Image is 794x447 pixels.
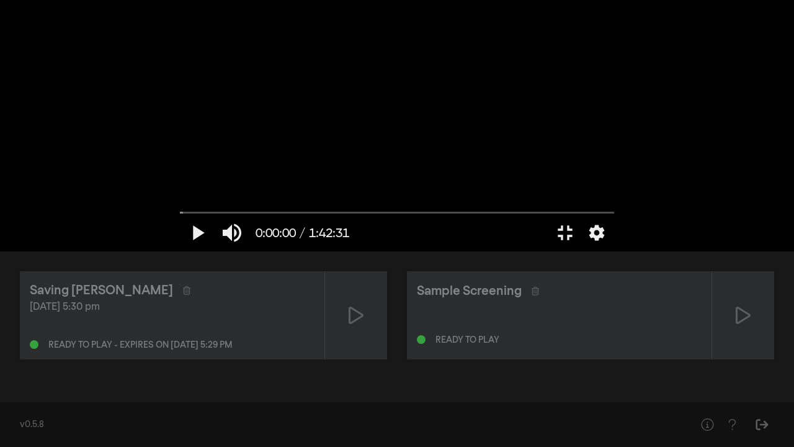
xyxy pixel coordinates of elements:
button: More settings [582,214,611,251]
div: Saving [PERSON_NAME] [30,281,173,300]
button: Sign Out [749,412,774,437]
button: Help [695,412,720,437]
div: Ready to play [435,336,499,345]
button: 0:00:00 / 1:42:31 [249,214,355,251]
div: Sample Screening [417,282,522,300]
button: Play [180,214,215,251]
button: Mute [215,214,249,251]
div: v0.5.8 [20,418,670,431]
button: Exit full screen [548,214,582,251]
div: Ready to play - expires on [DATE] 5:29 pm [48,341,232,350]
button: Help [720,412,744,437]
div: [DATE] 5:30 pm [30,300,314,315]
